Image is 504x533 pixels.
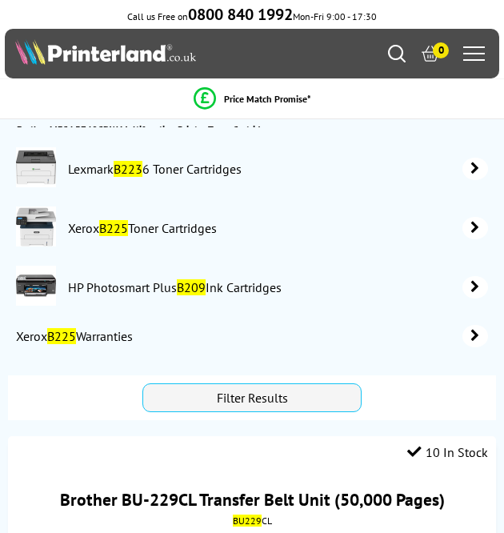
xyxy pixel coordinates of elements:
a: 0 [422,45,439,62]
img: B225V_DNI-conspage.jpg [16,206,56,246]
b: 0800 840 1992 [188,4,293,25]
a: XeroxB225Toner Cartridges [68,206,488,250]
mark: B209 [177,279,206,295]
a: XeroxB225Warranties [16,325,488,347]
a: 0800 840 1992 [188,10,293,22]
img: 18M0130-conspage.jpg [16,147,56,187]
mark: BU229 [233,515,262,527]
span: Price Match Promise* [224,93,311,105]
span: Filter Results [217,390,296,406]
img: PhotosmartPlusB209-conspage.jpg [16,266,56,306]
a: HP Photosmart PlusB209Ink Cartridges [68,266,488,309]
a: Printerland Logo [15,39,252,68]
span: HP Photosmart Plus Ink Cartridges [68,279,438,295]
mark: B223 [114,161,142,177]
span: Xerox Toner Cartridges [68,220,438,236]
span: Brother MFC-L3740CDW Multifunction Printer Toner Cartridges [17,121,274,138]
a: Search [388,45,406,62]
div: CL [20,515,484,527]
div: 10 In Stock [407,444,488,460]
a: Brother BU-229CL Transfer Belt Unit (50,000 Pages) [60,488,445,511]
img: Printerland Logo [15,39,196,65]
span: Lexmark 6 Toner Cartridges [68,161,438,177]
mark: B225 [47,328,76,344]
a: LexmarkB2236 Toner Cartridges [68,147,488,190]
span: 0 [433,42,449,58]
span: Xerox Warranties [16,328,438,344]
mark: B225 [99,220,128,236]
a: Brother MFC-L3740CDW Multifunction Printer Toner Cartridges [17,121,278,138]
li: modal_Promise [8,85,496,113]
